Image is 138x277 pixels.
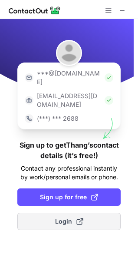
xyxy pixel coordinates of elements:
[37,69,101,86] p: ***@[DOMAIN_NAME]
[17,164,121,181] p: Contact any professional instantly by work/personal emails or phone.
[17,140,121,161] h1: Sign up to get Thang’s contact details (it’s free!)
[17,188,121,206] button: Sign up for free
[17,213,121,230] button: Login
[37,92,101,109] p: [EMAIL_ADDRESS][DOMAIN_NAME]
[9,5,61,16] img: ContactOut v5.3.10
[56,40,82,66] img: Thang Pham
[105,96,113,105] img: Check Icon
[55,217,83,226] span: Login
[25,114,33,123] img: https://contactout.com/extension/app/static/media/login-phone-icon.bacfcb865e29de816d437549d7f4cb...
[25,96,33,105] img: https://contactout.com/extension/app/static/media/login-work-icon.638a5007170bc45168077fde17b29a1...
[105,73,113,82] img: Check Icon
[25,73,33,82] img: https://contactout.com/extension/app/static/media/login-email-icon.f64bce713bb5cd1896fef81aa7b14a...
[40,193,98,201] span: Sign up for free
